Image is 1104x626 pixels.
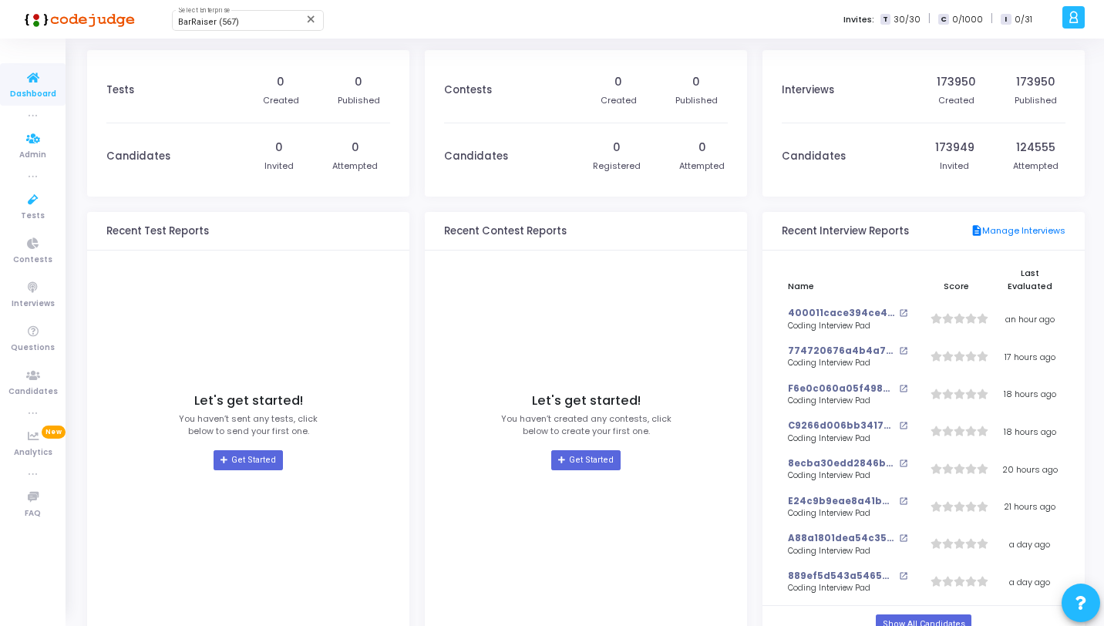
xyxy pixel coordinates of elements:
a: A88a1801dea54c359314158b044c0ad9 [788,532,895,545]
mat-icon: Clear [305,13,318,25]
div: Attempted [679,160,725,173]
div: Coding Interview Pad [788,546,907,557]
div: Created [601,94,637,107]
th: Score [919,258,995,301]
div: 0 [352,140,359,156]
mat-icon: open_in_new [899,459,907,468]
th: Name [782,258,919,301]
p: You haven’t created any contests, click below to create your first one. [501,412,671,438]
a: Get Started [214,450,282,470]
div: Created [263,94,299,107]
div: Invited [940,160,969,173]
span: Analytics [14,446,52,459]
span: Tests [21,210,45,223]
h4: Let's get started! [532,393,641,409]
mat-icon: open_in_new [899,534,907,543]
div: Attempted [332,160,378,173]
mat-icon: open_in_new [899,422,907,430]
a: 889ef5d543a54658acceda8d97a31d64 [788,570,895,583]
h3: Recent Interview Reports [782,225,909,237]
span: 0/1000 [952,13,983,26]
span: Contests [13,254,52,267]
div: 173949 [935,140,974,156]
span: BarRaiser (567) [178,17,239,27]
div: 173950 [1016,74,1055,90]
h3: Tests [106,84,134,96]
span: C [938,14,948,25]
mat-icon: open_in_new [899,497,907,506]
a: Get Started [551,450,620,470]
td: an hour ago [995,301,1065,338]
div: 0 [698,140,706,156]
span: I [1001,14,1011,25]
h3: Candidates [782,150,846,163]
th: Last Evaluated [995,258,1065,301]
span: Candidates [8,385,58,399]
div: 0 [613,140,621,156]
div: Coding Interview Pad [788,395,907,407]
a: F6e0c060a05f498cb11b2a9e1d6046c3 [788,382,895,395]
mat-icon: open_in_new [899,385,907,393]
span: FAQ [25,507,41,520]
span: New [42,426,66,439]
a: E24c9b9eae8a41bc8b413ef726287857 [788,495,895,508]
td: a day ago [995,526,1065,564]
span: Admin [19,149,46,162]
td: 21 hours ago [995,488,1065,526]
label: Invites: [843,13,874,26]
h3: Candidates [106,150,170,163]
td: a day ago [995,564,1065,601]
div: Created [938,94,974,107]
div: Published [1015,94,1057,107]
h3: Candidates [444,150,508,163]
mat-icon: open_in_new [899,572,907,581]
span: Dashboard [10,88,56,101]
div: Coding Interview Pad [788,470,907,482]
h3: Recent Test Reports [106,225,209,237]
span: | [928,11,931,27]
div: Attempted [1013,160,1059,173]
div: 173950 [937,74,976,90]
h3: Interviews [782,84,834,96]
p: You haven’t sent any tests, click below to send your first one. [179,412,318,438]
a: 8ecba30edd2846beb475b62262a7045f [788,457,895,470]
span: 0/31 [1015,13,1032,26]
div: Coding Interview Pad [788,433,907,445]
div: Coding Interview Pad [788,508,907,520]
div: 0 [275,140,283,156]
div: Coding Interview Pad [788,358,907,369]
h3: Recent Contest Reports [444,225,567,237]
img: logo [19,4,135,35]
mat-icon: open_in_new [899,309,907,318]
a: C9266d006bb341768ac2010b21949bde [788,419,895,432]
div: 0 [614,74,622,90]
span: Questions [11,342,55,355]
mat-icon: open_in_new [899,347,907,355]
a: Manage Interviews [971,224,1065,238]
td: 20 hours ago [995,451,1065,489]
div: Published [338,94,380,107]
div: 124555 [1016,140,1055,156]
h4: Let's get started! [194,393,303,409]
div: 0 [355,74,362,90]
div: Published [675,94,718,107]
td: 18 hours ago [995,375,1065,413]
span: Interviews [12,298,55,311]
span: 30/30 [894,13,921,26]
td: 17 hours ago [995,338,1065,376]
div: Invited [264,160,294,173]
div: 0 [692,74,700,90]
div: 0 [277,74,284,90]
mat-icon: description [971,224,982,238]
a: 400011cace394ce4895e5a0031025fc4 [788,307,895,320]
div: Registered [593,160,641,173]
span: T [880,14,890,25]
h3: Contests [444,84,492,96]
div: Coding Interview Pad [788,583,907,594]
span: | [991,11,993,27]
td: 18 hours ago [995,413,1065,451]
div: Coding Interview Pad [788,321,907,332]
a: 774720676a4b4a7f9dd430df8ad729f9 [788,345,895,358]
